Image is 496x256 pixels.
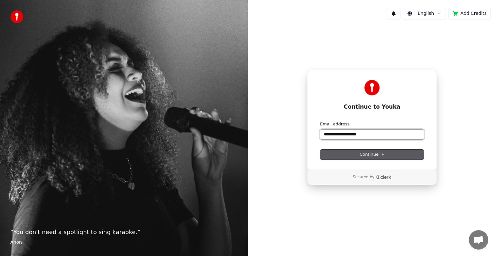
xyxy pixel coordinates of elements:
[320,103,424,111] h1: Continue to Youka
[320,150,424,159] button: Continue
[10,228,238,237] p: “ You don't need a spotlight to sing karaoke. ”
[469,230,488,250] div: Open chat
[449,8,491,19] button: Add Credits
[353,175,374,180] p: Secured by
[10,239,238,246] footer: Anon
[364,80,380,95] img: Youka
[320,121,349,127] label: Email address
[360,152,384,157] span: Continue
[376,175,391,179] a: Clerk logo
[10,10,23,23] img: youka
